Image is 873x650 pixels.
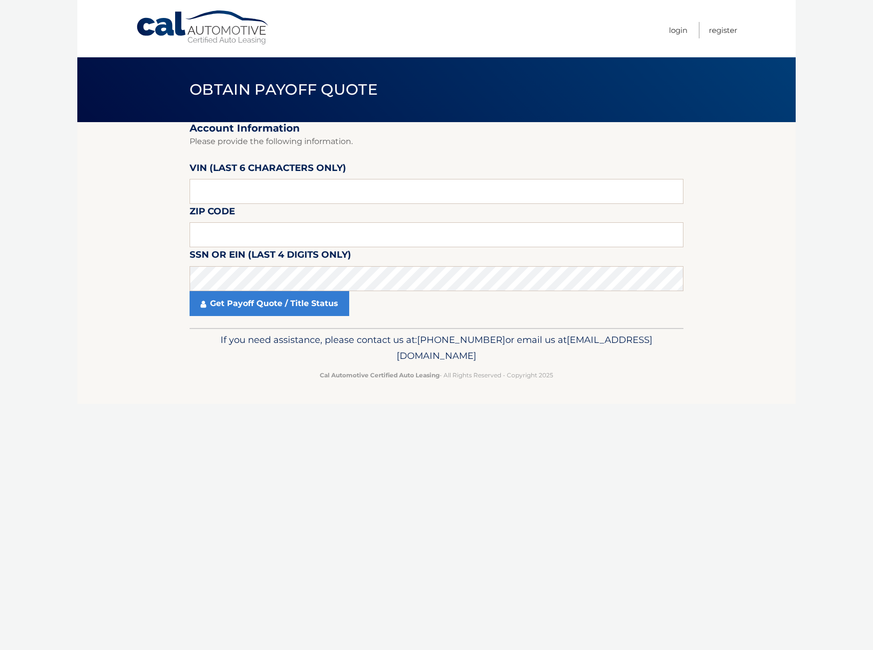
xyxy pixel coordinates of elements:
p: If you need assistance, please contact us at: or email us at [196,332,677,364]
label: VIN (last 6 characters only) [190,161,346,179]
label: SSN or EIN (last 4 digits only) [190,247,351,266]
p: Please provide the following information. [190,135,683,149]
a: Login [669,22,687,38]
p: - All Rights Reserved - Copyright 2025 [196,370,677,380]
h2: Account Information [190,122,683,135]
span: [PHONE_NUMBER] [417,334,505,345]
a: Get Payoff Quote / Title Status [190,291,349,316]
span: Obtain Payoff Quote [190,80,378,99]
a: Register [709,22,737,38]
strong: Cal Automotive Certified Auto Leasing [320,371,439,379]
label: Zip Code [190,204,235,222]
a: Cal Automotive [136,10,270,45]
